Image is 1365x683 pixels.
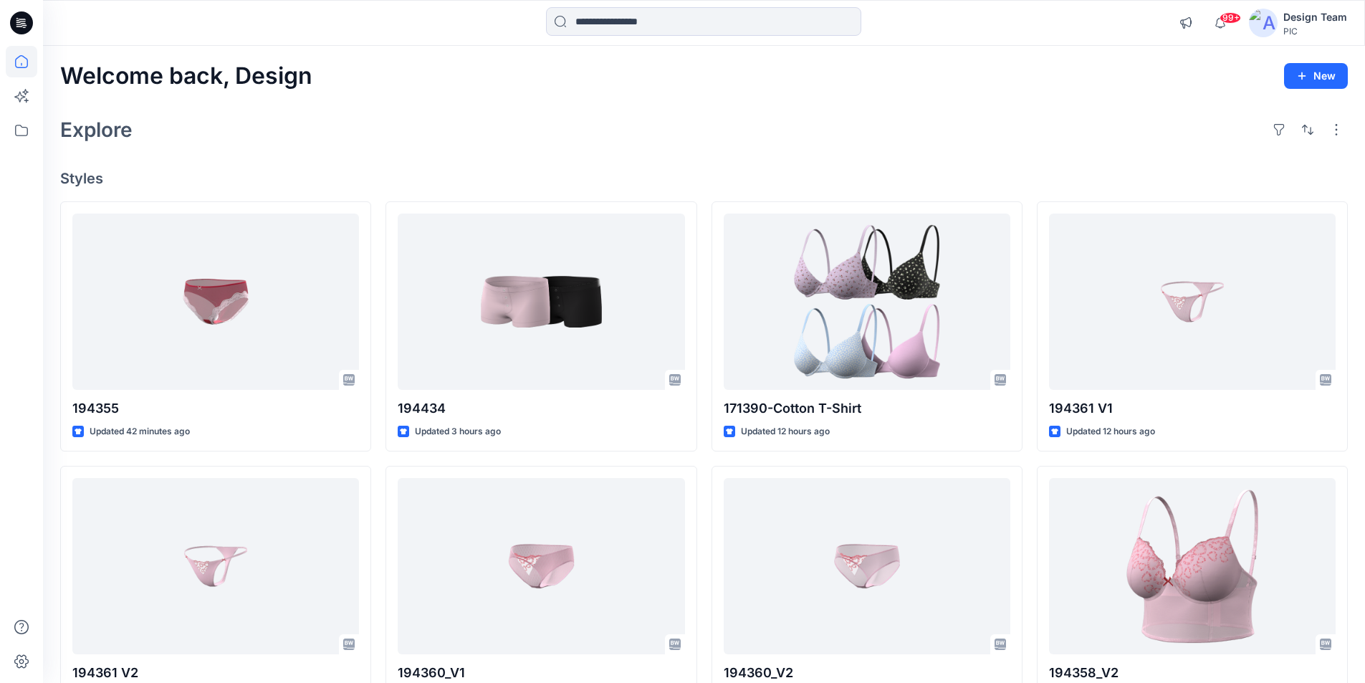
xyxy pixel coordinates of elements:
[72,478,359,655] a: 194361 V2
[398,478,684,655] a: 194360_V1
[72,663,359,683] p: 194361 V2
[72,398,359,419] p: 194355
[398,398,684,419] p: 194434
[741,424,830,439] p: Updated 12 hours ago
[72,214,359,391] a: 194355
[1220,12,1241,24] span: 99+
[1066,424,1155,439] p: Updated 12 hours ago
[60,170,1348,187] h4: Styles
[60,63,312,90] h2: Welcome back, Design
[724,398,1010,419] p: 171390-Cotton T-Shirt
[1284,63,1348,89] button: New
[1283,26,1347,37] div: PIC
[1049,214,1336,391] a: 194361 V1
[1249,9,1278,37] img: avatar
[1049,478,1336,655] a: 194358_V2
[90,424,190,439] p: Updated 42 minutes ago
[1049,398,1336,419] p: 194361 V1
[1049,663,1336,683] p: 194358_V2
[398,663,684,683] p: 194360_V1
[398,214,684,391] a: 194434
[60,118,133,141] h2: Explore
[724,663,1010,683] p: 194360_V2
[1283,9,1347,26] div: Design Team
[724,214,1010,391] a: 171390-Cotton T-Shirt
[724,478,1010,655] a: 194360_V2
[415,424,501,439] p: Updated 3 hours ago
